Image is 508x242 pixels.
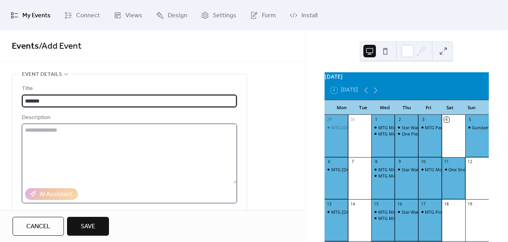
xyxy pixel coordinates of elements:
[39,38,82,55] span: / Add Event
[371,209,395,215] div: MTG Midweek Magic - Commander
[425,167,488,172] div: MTG Modern Tournament FNM
[371,167,395,172] div: MTG Midweek Magic - Commander
[331,125,397,130] div: MTG [DATE] Magic - Commander
[325,125,348,130] div: MTG Monday Magic - Commander
[444,159,450,165] div: 11
[397,201,403,207] div: 16
[150,3,193,27] a: Design
[327,201,332,207] div: 13
[421,159,426,165] div: 10
[378,209,448,215] div: MTG Midweek Magic - Commander
[467,117,473,123] div: 5
[331,167,397,172] div: MTG [DATE] Magic - Commander
[26,222,50,231] span: Cancel
[418,209,442,215] div: MTG Pioneer Tournament FNM
[125,9,142,22] span: Views
[13,217,64,236] button: Cancel
[325,167,348,172] div: MTG Monday Magic - Commander
[213,9,236,22] span: Settings
[395,131,418,137] div: One Piece Store Tournament
[327,159,332,165] div: 6
[395,209,418,215] div: Star Wars Unlimited Forceday
[374,100,396,115] div: Wed
[374,117,379,123] div: 1
[439,100,461,115] div: Sat
[402,125,461,130] div: Star Wars Unlimited Forceday
[168,9,187,22] span: Design
[22,84,235,93] div: Title
[67,217,109,236] button: Save
[374,201,379,207] div: 15
[421,117,426,123] div: 3
[402,167,461,172] div: Star Wars Unlimited Forceday
[371,131,395,137] div: MTG Midweek Magic - Modern
[374,159,379,165] div: 8
[425,209,488,215] div: MTG Pioneer Tournament FNM
[350,117,356,123] div: 30
[244,3,282,27] a: Form
[325,209,348,215] div: MTG Monday Magic - Commander
[301,9,317,22] span: Install
[262,9,276,22] span: Form
[425,125,487,130] div: MTG Pauper Tournament FNM
[378,173,438,179] div: MTG Midweek Magic - Pauper
[442,167,465,172] div: One Shot Roleplaying and Story Game Night
[402,131,460,137] div: One Piece Store Tournament
[418,167,442,172] div: MTG Modern Tournament FNM
[378,131,439,137] div: MTG Midweek Magic - Modern
[325,72,489,81] div: [DATE]
[108,3,148,27] a: Views
[76,9,100,22] span: Connect
[22,9,51,22] span: My Events
[81,222,95,231] span: Save
[397,117,403,123] div: 2
[444,117,450,123] div: 4
[58,3,106,27] a: Connect
[396,100,417,115] div: Thu
[421,201,426,207] div: 17
[284,3,323,27] a: Install
[378,125,448,130] div: MTG Midweek Magic - Commander
[350,159,356,165] div: 7
[12,38,39,55] a: Events
[352,100,374,115] div: Tue
[402,209,461,215] div: Star Wars Unlimited Forceday
[467,159,473,165] div: 12
[331,100,352,115] div: Mon
[378,215,439,221] div: MTG Midweek Magic - Modern
[467,201,473,207] div: 19
[461,100,483,115] div: Sun
[331,209,397,215] div: MTG [DATE] Magic - Commander
[371,125,395,130] div: MTG Midweek Magic - Commander
[395,167,418,172] div: Star Wars Unlimited Forceday
[22,70,62,79] span: Event details
[195,3,242,27] a: Settings
[371,173,395,179] div: MTG Midweek Magic - Pauper
[444,201,450,207] div: 18
[350,201,356,207] div: 14
[395,125,418,130] div: Star Wars Unlimited Forceday
[418,125,442,130] div: MTG Pauper Tournament FNM
[465,125,489,130] div: Gundam TCG Store Tournament
[417,100,439,115] div: Fri
[397,159,403,165] div: 9
[22,113,235,123] div: Description
[327,117,332,123] div: 29
[378,167,448,172] div: MTG Midweek Magic - Commander
[5,3,56,27] a: My Events
[371,215,395,221] div: MTG Midweek Magic - Modern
